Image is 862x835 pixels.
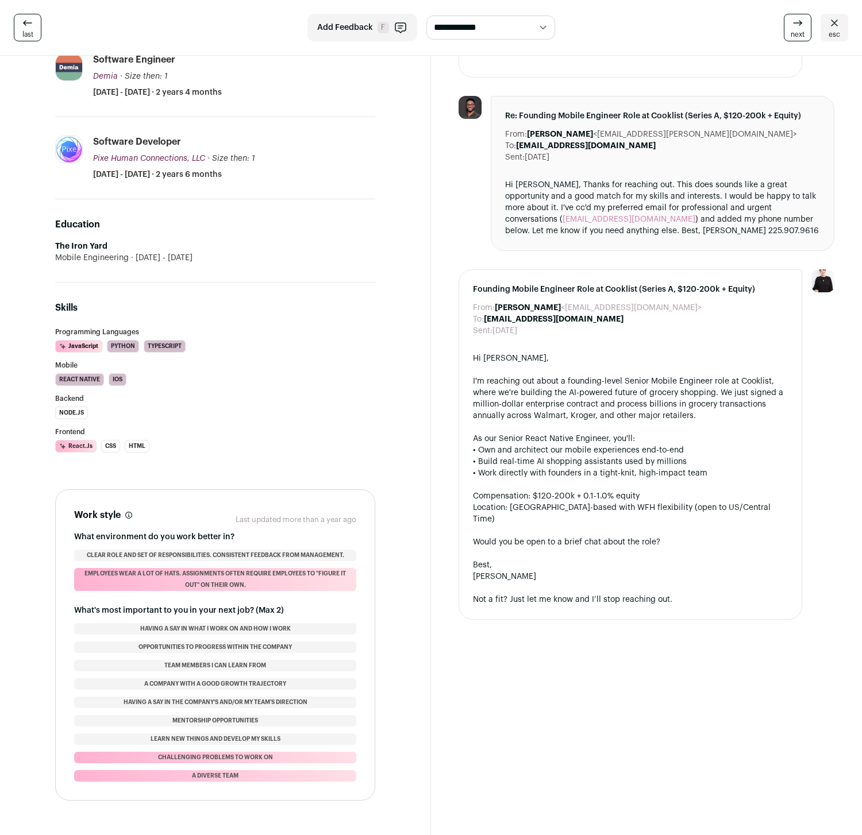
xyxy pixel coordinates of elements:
li: JavaScript [55,340,102,353]
span: Pixe Human Connections, LLC [93,154,205,163]
button: Add Feedback F [307,14,417,41]
li: TypeScript [144,340,186,353]
li: Employees wear a lot of hats. Assignments often require employees to "figure it out" on their own. [74,568,356,591]
span: · Size then: 1 [120,72,168,80]
li: Node.js [55,407,88,419]
li: Having a say in what I work on and how I work [74,623,356,635]
dd: [DATE] [525,152,549,163]
a: last [14,14,41,41]
span: Re: Founding Mobile Engineer Role at Cooklist (Series A, $120-200k + Equity) [505,110,820,122]
li: Having a say in the company's and/or my team's direction [74,697,356,708]
li: Python [107,340,139,353]
li: Challenging problems to work on [74,752,356,763]
span: Founding Mobile Engineer Role at Cooklist (Series A, $120-200k + Equity) [473,284,788,295]
a: [EMAIL_ADDRESS][DOMAIN_NAME] [563,215,695,223]
div: Hi [PERSON_NAME], I'm reaching out about a founding-level Senior Mobile Engineer role at Cooklist... [473,353,788,605]
dt: From: [473,302,495,314]
div: Software Engineer [93,53,175,66]
h3: What environment do you work better in? [74,531,356,543]
li: Team members I can learn from [74,660,356,671]
dt: Sent: [473,325,492,337]
li: CSS [101,440,120,453]
img: b8cea4af43356c0bddf938ed55449cc923af5eda82f5257122bd769604fbcfbe.jpg [56,136,82,163]
dt: Sent: [505,152,525,163]
dd: <[EMAIL_ADDRESS][DOMAIN_NAME]> [495,302,702,314]
strong: The Iron Yard [55,242,107,250]
span: Demia [93,72,118,80]
li: Mentorship opportunities [74,715,356,726]
span: · Size then: 1 [207,154,255,163]
li: Clear role and set of responsibilities. Consistent feedback from management. [74,550,356,561]
h3: Backend [55,395,375,402]
dt: To: [505,140,516,152]
li: Learn new things and develop my skills [74,733,356,745]
div: Hi [PERSON_NAME], Thanks for reaching out. This does sounds like a great opportunity and a good m... [505,179,820,237]
div: Mobile Engineering [55,252,375,264]
span: [DATE] - [DATE] [129,252,193,264]
li: HTML [125,440,149,453]
h2: Work style [74,508,121,522]
span: last [22,30,33,39]
li: Opportunities to progress within the company [74,641,356,653]
span: next [791,30,805,39]
span: [DATE] - [DATE] · 2 years 6 months [93,169,222,180]
dt: From: [505,129,527,140]
img: 9240684-medium_jpg [811,269,834,292]
h2: Education [55,218,375,231]
dd: <[EMAIL_ADDRESS][PERSON_NAME][DOMAIN_NAME]> [527,129,797,140]
li: A company with a good growth trajectory [74,678,356,690]
a: next [784,14,811,41]
span: Add Feedback [317,22,373,33]
li: React.js [55,440,97,453]
b: [EMAIL_ADDRESS][DOMAIN_NAME] [484,315,624,323]
div: Software Developer [93,136,181,148]
h3: Frontend [55,428,375,435]
span: [DATE] - [DATE] · 2 years 4 months [93,87,222,98]
h3: Mobile [55,362,375,369]
p: Last updated more than a year ago [236,515,356,524]
li: iOS [109,373,126,386]
h3: What's most important to you in your next job? (Max 2) [74,605,356,616]
li: A diverse team [74,770,356,782]
h3: Programming Languages [55,328,375,335]
b: [PERSON_NAME] [495,304,561,312]
h2: Skills [55,301,375,315]
img: 1d6d7797db6698caf293dc0eea40aff60bd638c708960bfd13260ed3a3258df6.jpg [56,54,82,80]
span: esc [829,30,840,39]
li: React Native [55,373,104,386]
b: [PERSON_NAME] [527,130,593,138]
img: 2cb33f809fcf8269f7cea6c6858b34fb62d0309820d9c6bb88705e17b1113cb1.jpg [459,96,482,119]
b: [EMAIL_ADDRESS][DOMAIN_NAME] [516,142,656,150]
a: esc [821,14,848,41]
dd: [DATE] [492,325,517,337]
span: F [378,22,389,33]
dt: To: [473,314,484,325]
